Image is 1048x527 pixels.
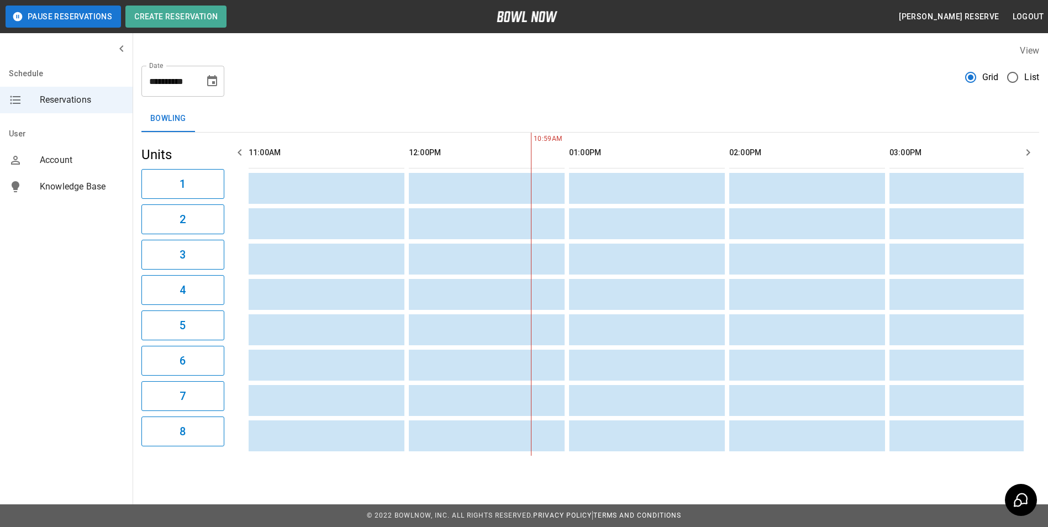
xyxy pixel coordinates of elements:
[141,146,224,164] h5: Units
[141,346,224,376] button: 6
[593,512,681,519] a: Terms and Conditions
[180,317,186,334] h6: 5
[141,381,224,411] button: 7
[141,106,1039,132] div: inventory tabs
[125,6,227,28] button: Create Reservation
[497,11,557,22] img: logo
[409,137,565,168] th: 12:00PM
[533,512,592,519] a: Privacy Policy
[180,246,186,263] h6: 3
[569,137,725,168] th: 01:00PM
[141,204,224,234] button: 2
[1024,71,1039,84] span: List
[180,387,186,405] h6: 7
[141,106,195,132] button: Bowling
[367,512,533,519] span: © 2022 BowlNow, Inc. All Rights Reserved.
[982,71,999,84] span: Grid
[1008,7,1048,27] button: Logout
[180,175,186,193] h6: 1
[1020,45,1039,56] label: View
[141,169,224,199] button: 1
[894,7,1003,27] button: [PERSON_NAME] reserve
[40,154,124,167] span: Account
[201,70,223,92] button: Choose date, selected date is Oct 12, 2025
[141,275,224,305] button: 4
[180,352,186,370] h6: 6
[180,281,186,299] h6: 4
[249,137,404,168] th: 11:00AM
[180,423,186,440] h6: 8
[180,210,186,228] h6: 2
[531,134,534,145] span: 10:59AM
[6,6,121,28] button: Pause Reservations
[729,137,885,168] th: 02:00PM
[141,240,224,270] button: 3
[141,310,224,340] button: 5
[40,180,124,193] span: Knowledge Base
[40,93,124,107] span: Reservations
[141,417,224,446] button: 8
